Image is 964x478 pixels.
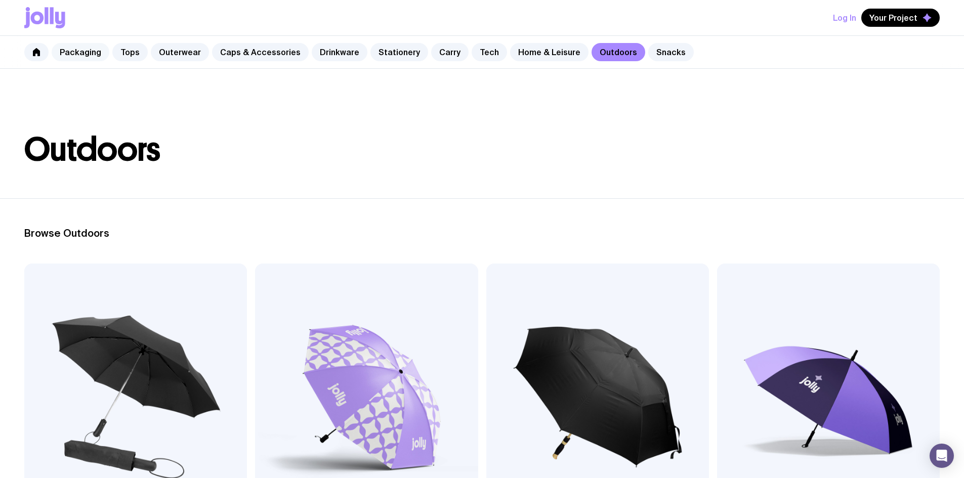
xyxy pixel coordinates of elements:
[24,227,940,239] h2: Browse Outdoors
[151,43,209,61] a: Outerwear
[861,9,940,27] button: Your Project
[869,13,917,23] span: Your Project
[24,134,940,166] h1: Outdoors
[648,43,694,61] a: Snacks
[930,444,954,468] div: Open Intercom Messenger
[312,43,367,61] a: Drinkware
[52,43,109,61] a: Packaging
[112,43,148,61] a: Tops
[833,9,856,27] button: Log In
[510,43,589,61] a: Home & Leisure
[370,43,428,61] a: Stationery
[592,43,645,61] a: Outdoors
[431,43,469,61] a: Carry
[212,43,309,61] a: Caps & Accessories
[472,43,507,61] a: Tech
